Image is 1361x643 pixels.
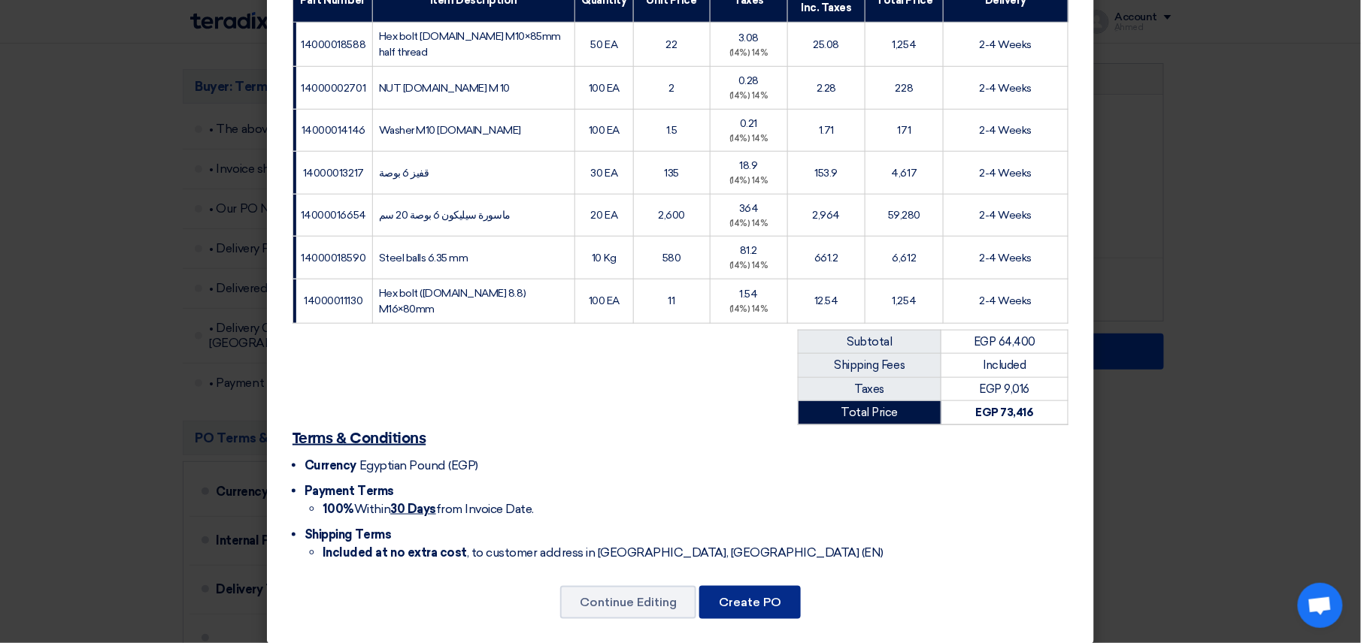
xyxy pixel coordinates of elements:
[717,47,781,60] div: (14%) 14%
[738,74,759,87] span: 0.28
[293,431,426,446] u: Terms & Conditions
[980,252,1032,264] span: 2-4 Weeks
[323,544,1068,562] li: , to customer address in [GEOGRAPHIC_DATA], [GEOGRAPHIC_DATA] (EN)
[888,209,920,222] span: 59,280
[323,502,354,516] strong: 100%
[293,23,373,67] td: 14000018588
[740,244,757,257] span: 81.2
[305,527,391,542] span: Shipping Terms
[591,209,618,222] span: 20 EA
[717,175,781,188] div: (14%) 14%
[379,252,468,264] span: Steel balls 6.35 mm
[738,32,759,44] span: 3.08
[896,82,914,95] span: 228
[293,194,373,237] td: 14000016654
[293,109,373,152] td: 14000014146
[799,377,941,401] td: Taxes
[658,209,685,222] span: 2,600
[666,124,677,137] span: 1.5
[305,458,356,472] span: Currency
[975,406,1033,419] strong: EGP 73,416
[1298,583,1343,628] a: Open chat
[892,167,917,180] span: 4,617
[662,252,681,264] span: 580
[589,124,620,137] span: 100 EA
[293,237,373,279] td: 14000018590
[815,167,838,180] span: 153.9
[893,252,917,264] span: 6,612
[740,117,757,130] span: 0.21
[664,167,679,180] span: 135
[980,38,1032,51] span: 2-4 Weeks
[293,279,373,323] td: 14000011130
[813,209,841,222] span: 2,964
[591,38,618,51] span: 50 EA
[739,202,759,215] span: 364
[799,354,941,378] td: Shipping Fees
[305,484,394,498] span: Payment Terms
[980,209,1032,222] span: 2-4 Weeks
[666,38,677,51] span: 22
[814,294,838,307] span: 12.54
[560,586,696,619] button: Continue Editing
[323,545,467,560] strong: Included at no extra cost
[717,303,781,316] div: (14%) 14%
[379,82,510,95] span: NUT [DOMAIN_NAME] M 10
[293,67,373,110] td: 14000002701
[980,382,1030,396] span: EGP 9,016
[293,152,373,195] td: 14000013217
[817,82,836,95] span: 2.28
[980,124,1032,137] span: 2-4 Weeks
[717,90,781,103] div: (14%) 14%
[379,287,526,315] span: Hex bolt ([DOMAIN_NAME] 8.8) M16×80mm
[814,252,838,264] span: 661.2
[359,458,478,472] span: Egyptian Pound (EGP)
[323,502,534,516] span: Within from Invoice Date.
[893,38,917,51] span: 1,254
[740,288,758,300] span: 1.54
[941,330,1068,354] td: EGP 64,400
[589,294,620,307] span: 100 EA
[980,167,1032,180] span: 2-4 Weeks
[980,294,1032,307] span: 2-4 Weeks
[379,209,511,222] span: ماسورة سيليكون 6 بوصة 20 سم
[717,218,781,231] div: (14%) 14%
[898,124,911,137] span: 171
[819,124,834,137] span: 1.71
[390,502,436,516] u: 30 Days
[717,133,781,146] div: (14%) 14%
[980,82,1032,95] span: 2-4 Weeks
[592,252,617,264] span: 10 Kg
[984,358,1026,372] span: Included
[589,82,620,95] span: 100 EA
[717,260,781,273] div: (14%) 14%
[814,38,840,51] span: 25.08
[699,586,801,619] button: Create PO
[893,294,917,307] span: 1,254
[799,401,941,425] td: Total Price
[668,294,675,307] span: 11
[379,167,429,180] span: قفيز 6 بوصة
[668,82,674,95] span: 2
[379,124,521,137] span: Washer M10 [DOMAIN_NAME]
[740,159,758,172] span: 18.9
[799,330,941,354] td: Subtotal
[379,30,561,59] span: Hex bolt [DOMAIN_NAME] M10×85mm half thread
[591,167,618,180] span: 30 EA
